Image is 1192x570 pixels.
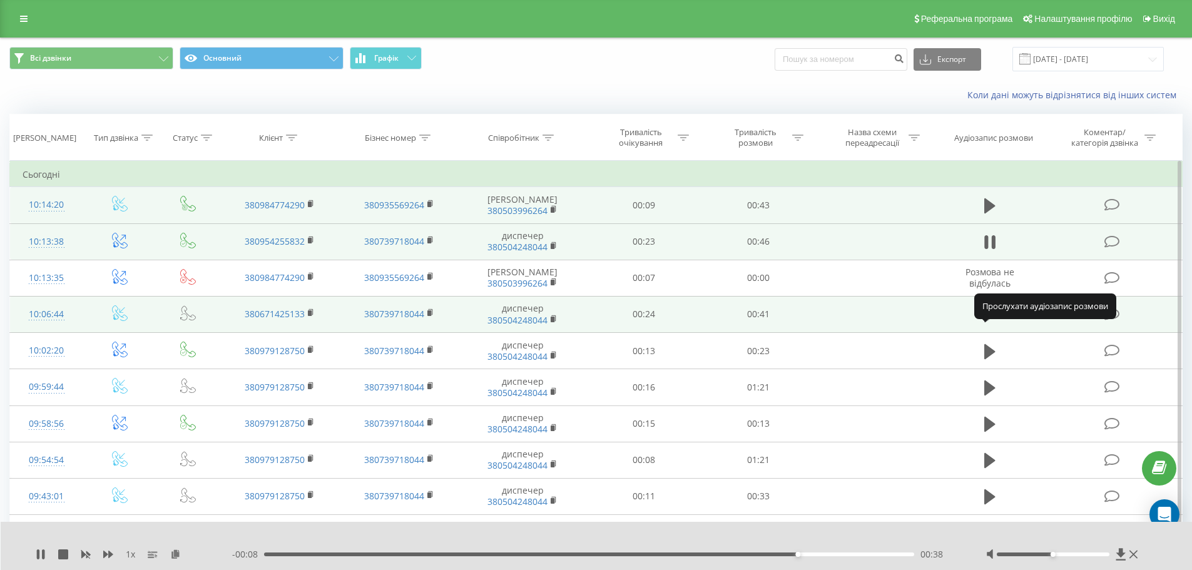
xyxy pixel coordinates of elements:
td: 01:21 [701,369,816,405]
a: 380504248044 [487,350,548,362]
div: 10:02:20 [23,338,71,363]
a: 380979128750 [245,454,305,466]
a: 380979128750 [245,345,305,357]
a: 380984774290 [245,272,305,283]
div: Accessibility label [1051,552,1056,557]
a: 380503996264 [487,277,548,289]
div: Коментар/категорія дзвінка [1068,127,1141,148]
div: 09:54:54 [23,448,71,472]
td: [PERSON_NAME] [459,187,587,223]
td: 00:23 [587,223,701,260]
span: Реферальна програма [921,14,1013,24]
div: Open Intercom Messenger [1149,499,1179,529]
td: 00:13 [701,405,816,442]
a: Коли дані можуть відрізнятися вiд інших систем [967,89,1183,101]
a: 380504248044 [487,241,548,253]
div: 09:58:56 [23,412,71,436]
td: Сьогодні [10,162,1183,187]
td: 00:46 [701,223,816,260]
td: 01:21 [701,442,816,478]
div: Клієнт [259,133,283,143]
button: Графік [350,47,422,69]
a: 380504248044 [487,459,548,471]
a: 380503996264 [487,205,548,216]
td: 00:00 [701,260,816,296]
td: 00:12 [587,515,701,551]
span: - 00:08 [232,548,264,561]
td: диспечер [459,296,587,332]
td: 00:41 [701,296,816,332]
a: 380954255832 [245,235,305,247]
div: Прослухати аудіозапис розмови [974,293,1116,318]
div: 09:35:18 [23,521,71,545]
td: 00:13 [587,333,701,369]
div: Аудіозапис розмови [954,133,1033,143]
td: 00:15 [587,405,701,442]
a: 380739718044 [364,417,424,429]
span: Графік [374,54,399,63]
a: 380935569264 [364,199,424,211]
td: 00:08 [587,442,701,478]
span: Вихід [1153,14,1175,24]
a: 380984774290 [245,199,305,211]
a: 380504248044 [487,496,548,507]
div: 10:06:44 [23,302,71,327]
td: 00:07 [587,260,701,296]
td: 00:11 [587,478,701,514]
a: 380739718044 [364,381,424,393]
a: 380504248044 [487,314,548,326]
a: 380739718044 [364,490,424,502]
span: Налаштування профілю [1034,14,1132,24]
td: [PERSON_NAME] [459,260,587,296]
a: 380979128750 [245,417,305,429]
a: 380979128750 [245,490,305,502]
span: 1 x [126,548,135,561]
div: Назва схеми переадресації [838,127,905,148]
div: Тип дзвінка [94,133,138,143]
a: 380739718044 [364,308,424,320]
div: Співробітник [488,133,539,143]
td: 00:23 [701,333,816,369]
td: диспечер [459,442,587,478]
input: Пошук за номером [775,48,907,71]
td: диспечер [459,369,587,405]
div: 09:59:44 [23,375,71,399]
div: Статус [173,133,198,143]
div: Тривалість розмови [722,127,789,148]
button: Всі дзвінки [9,47,173,69]
a: 380979128750 [245,381,305,393]
button: Основний [180,47,344,69]
td: диспечер [459,478,587,514]
td: 00:46 [701,515,816,551]
a: 380739718044 [364,235,424,247]
a: 380504248044 [487,423,548,435]
td: 00:09 [587,187,701,223]
span: 00:38 [920,548,943,561]
div: 10:13:35 [23,266,71,290]
a: 380739718044 [364,345,424,357]
td: 00:43 [701,187,816,223]
td: диспечер [459,333,587,369]
td: 00:33 [701,478,816,514]
div: Accessibility label [795,552,800,557]
td: 00:24 [587,296,701,332]
div: Тривалість очікування [608,127,675,148]
a: 380504248044 [487,387,548,399]
td: диспечер [459,405,587,442]
div: 10:13:38 [23,230,71,254]
span: Розмова не відбулась [965,266,1014,289]
div: [PERSON_NAME] [13,133,76,143]
a: 380935569264 [364,272,424,283]
a: 380739718044 [364,454,424,466]
button: Експорт [914,48,981,71]
td: диспечер [459,223,587,260]
div: 09:43:01 [23,484,71,509]
div: Бізнес номер [365,133,416,143]
a: 380671425133 [245,308,305,320]
td: 00:16 [587,369,701,405]
div: 10:14:20 [23,193,71,217]
span: Всі дзвінки [30,53,71,63]
td: диспечер [459,515,587,551]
